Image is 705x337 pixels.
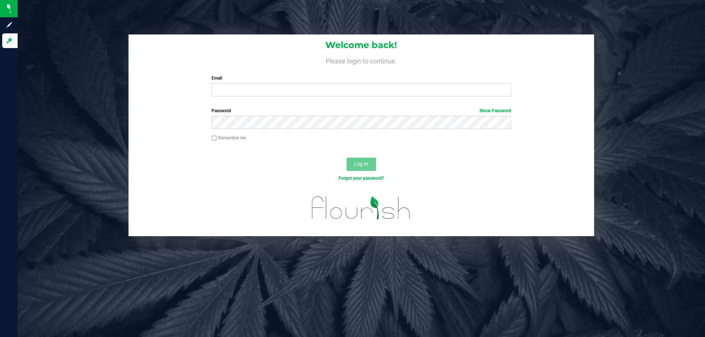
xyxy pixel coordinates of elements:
[480,108,511,113] a: Show Password
[339,176,384,181] a: Forgot your password?
[6,37,13,44] inline-svg: Log in
[129,40,594,50] h1: Welcome back!
[6,21,13,29] inline-svg: Sign up
[303,189,419,227] img: flourish_logo.svg
[129,56,594,65] h4: Please login to continue.
[211,135,246,141] label: Remember me
[347,158,376,171] button: Log In
[211,108,231,113] span: Password
[354,161,368,167] span: Log In
[211,75,511,81] label: Email
[211,136,217,141] input: Remember me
